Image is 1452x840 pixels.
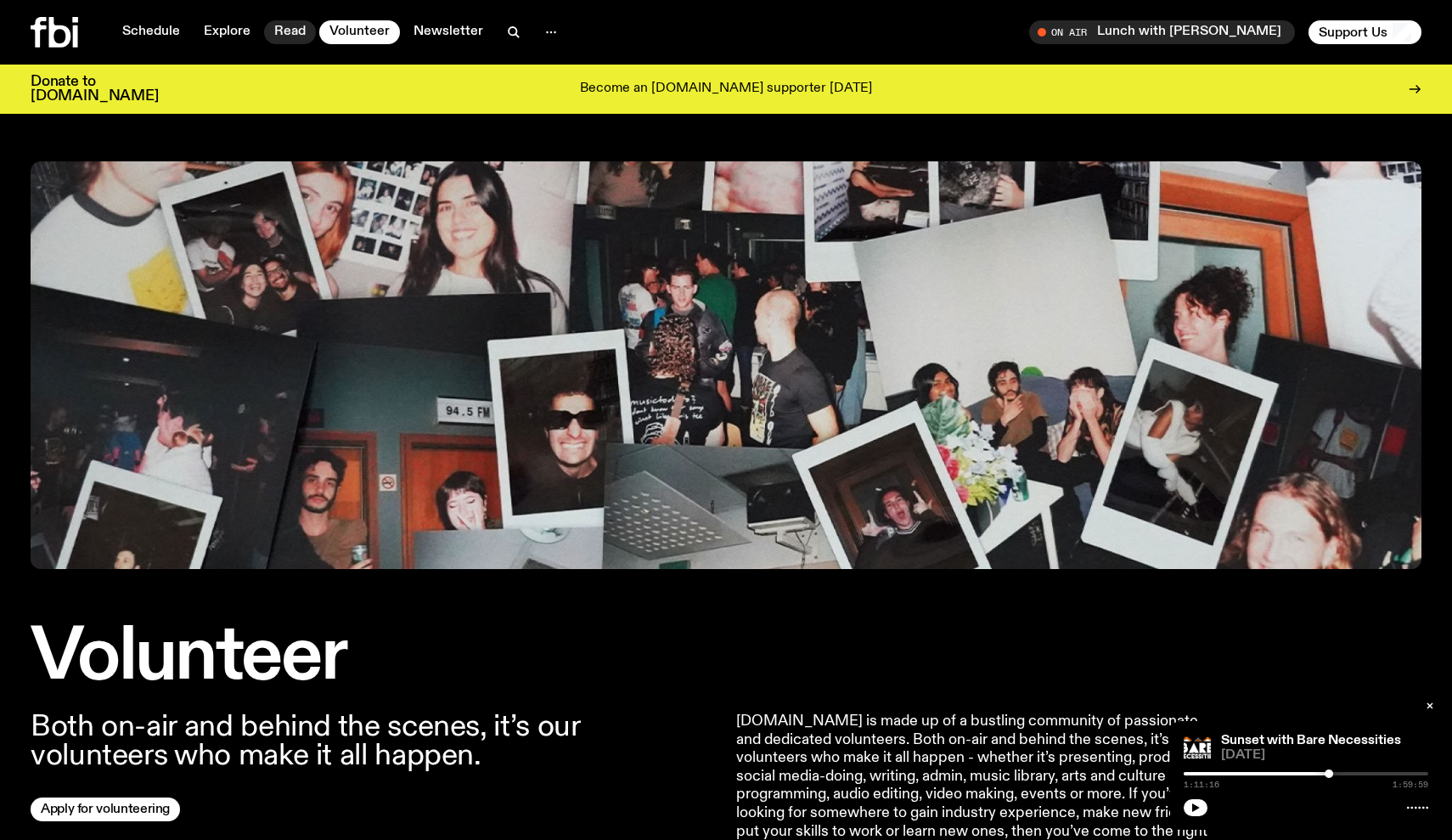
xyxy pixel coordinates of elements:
a: Sunset with Bare Necessities [1221,734,1401,747]
button: Support Us [1308,20,1421,44]
a: Volunteer [319,20,400,44]
h1: Volunteer [31,623,716,692]
a: Explore [194,20,261,44]
span: 1:11:16 [1184,781,1219,789]
span: 1:59:59 [1393,781,1428,789]
a: Apply for volunteering [31,798,180,821]
img: A collage of photographs and polaroids showing FBI volunteers. [31,161,1421,569]
img: Bare Necessities [1184,735,1211,762]
a: Schedule [112,20,190,44]
p: Become an [DOMAIN_NAME] supporter [DATE] [580,82,872,97]
h3: Donate to [DOMAIN_NAME] [31,75,159,104]
button: On AirLunch with [PERSON_NAME] [1029,20,1295,44]
p: Both on-air and behind the scenes, it’s our volunteers who make it all happen. [31,713,716,770]
span: Support Us [1319,25,1387,40]
span: [DATE] [1221,749,1428,762]
a: Newsletter [403,20,493,44]
a: Read [264,20,316,44]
